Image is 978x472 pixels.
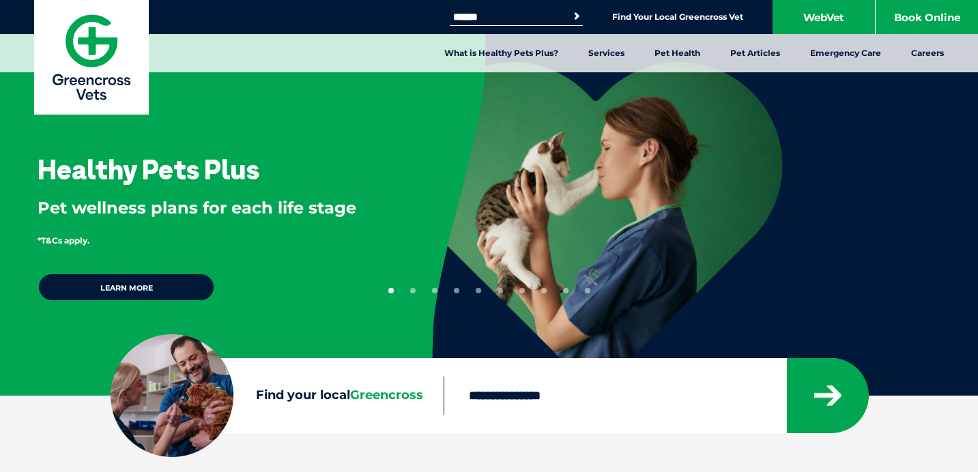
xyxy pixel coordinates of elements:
[38,273,215,301] a: Learn more
[541,288,547,293] button: 8 of 10
[639,34,715,72] a: Pet Health
[38,235,89,246] span: *T&Cs apply.
[476,288,481,293] button: 5 of 10
[498,288,503,293] button: 6 of 10
[519,288,525,293] button: 7 of 10
[429,34,573,72] a: What is Healthy Pets Plus?
[570,10,584,23] button: Search
[585,288,590,293] button: 10 of 10
[896,34,959,72] a: Careers
[612,12,743,23] a: Find Your Local Greencross Vet
[38,196,388,220] p: Pet wellness plans for each life stage
[38,156,259,183] h3: Healthy Pets Plus
[454,288,459,293] button: 4 of 10
[715,34,795,72] a: Pet Articles
[573,34,639,72] a: Services
[795,34,896,72] a: Emergency Care
[410,288,416,293] button: 2 of 10
[388,288,394,293] button: 1 of 10
[563,288,569,293] button: 9 of 10
[432,288,437,293] button: 3 of 10
[350,387,423,402] span: Greencross
[111,385,444,406] label: Find your local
